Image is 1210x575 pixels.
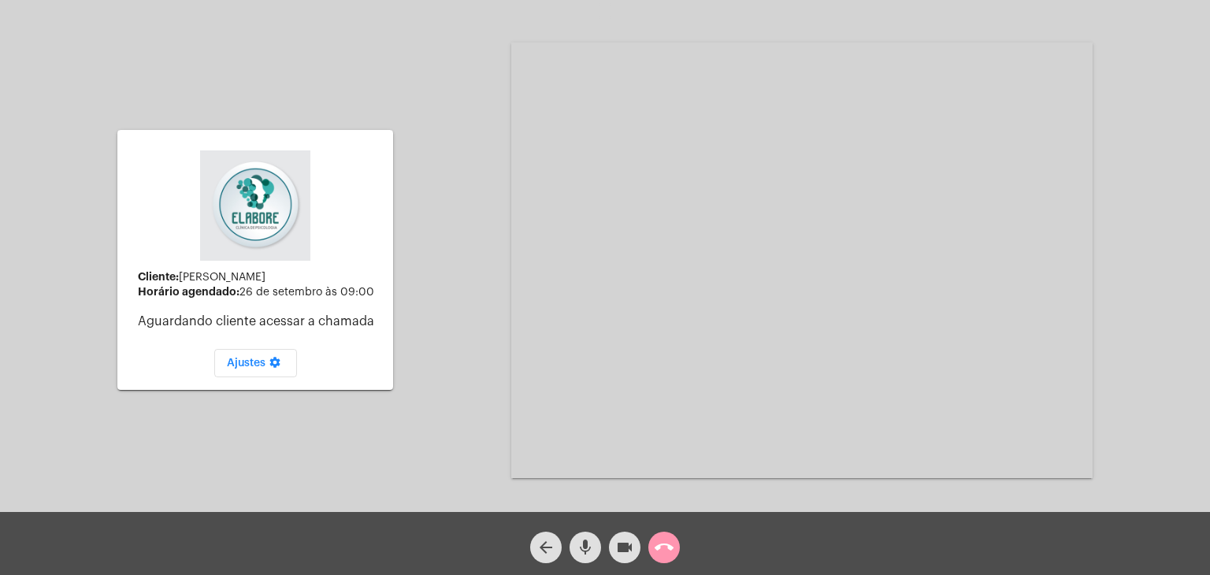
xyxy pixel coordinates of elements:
[138,314,380,328] p: Aguardando cliente acessar a chamada
[138,271,179,282] strong: Cliente:
[615,538,634,557] mat-icon: videocam
[576,538,595,557] mat-icon: mic
[214,349,297,377] button: Ajustes
[200,150,310,261] img: 4c6856f8-84c7-1050-da6c-cc5081a5dbaf.jpg
[536,538,555,557] mat-icon: arrow_back
[138,286,380,299] div: 26 de setembro às 09:00
[265,356,284,375] mat-icon: settings
[655,538,674,557] mat-icon: call_end
[138,286,239,297] strong: Horário agendado:
[138,271,380,284] div: [PERSON_NAME]
[227,358,284,369] span: Ajustes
